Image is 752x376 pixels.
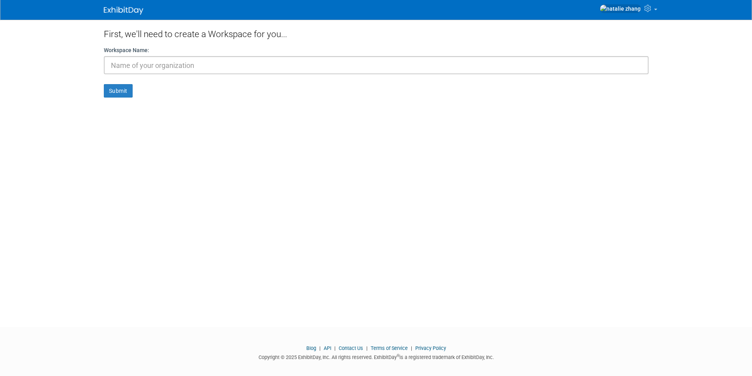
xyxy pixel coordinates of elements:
div: First, we'll need to create a Workspace for you... [104,20,649,46]
span: | [332,345,338,351]
img: natalie zhang [600,4,641,13]
a: Privacy Policy [415,345,446,351]
span: | [317,345,323,351]
input: Name of your organization [104,56,649,74]
a: Blog [306,345,316,351]
a: API [324,345,331,351]
button: Submit [104,84,133,98]
label: Workspace Name: [104,46,149,54]
span: | [409,345,414,351]
img: ExhibitDay [104,7,143,15]
span: | [364,345,369,351]
sup: ® [397,353,399,358]
a: Terms of Service [371,345,408,351]
a: Contact Us [339,345,363,351]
